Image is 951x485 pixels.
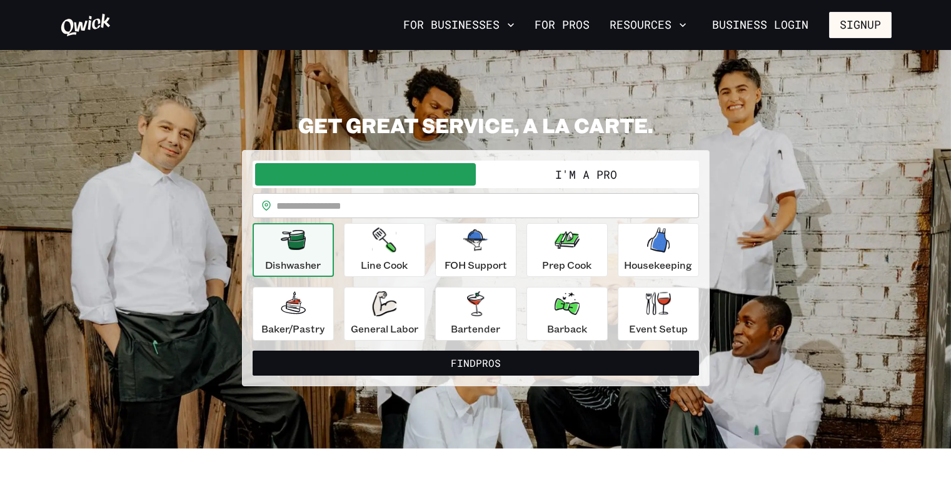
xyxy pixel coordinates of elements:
button: For Businesses [398,14,520,36]
button: Resources [605,14,692,36]
p: FOH Support [445,257,507,272]
h2: GET GREAT SERVICE, A LA CARTE. [242,112,710,137]
button: Line Cook [344,223,425,277]
button: FOH Support [435,223,516,277]
button: Prep Cook [526,223,608,277]
a: Business Login [702,12,819,38]
p: Bartender [451,321,500,336]
button: Event Setup [618,287,699,341]
a: For Pros [530,14,595,36]
p: General Labor [351,321,418,336]
p: Line Cook [361,257,408,272]
p: Housekeeping [624,257,692,272]
p: Prep Cook [542,257,591,272]
button: Signup [829,12,892,38]
button: FindPros [253,351,699,376]
button: I'm a Pro [476,163,697,186]
p: Dishwasher [265,257,321,272]
button: Baker/Pastry [253,287,334,341]
button: I'm a Business [255,163,476,186]
button: General Labor [344,287,425,341]
button: Barback [526,287,608,341]
p: Barback [547,321,587,336]
button: Housekeeping [618,223,699,277]
p: Baker/Pastry [261,321,325,336]
p: Event Setup [629,321,688,336]
button: Dishwasher [253,223,334,277]
button: Bartender [435,287,516,341]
